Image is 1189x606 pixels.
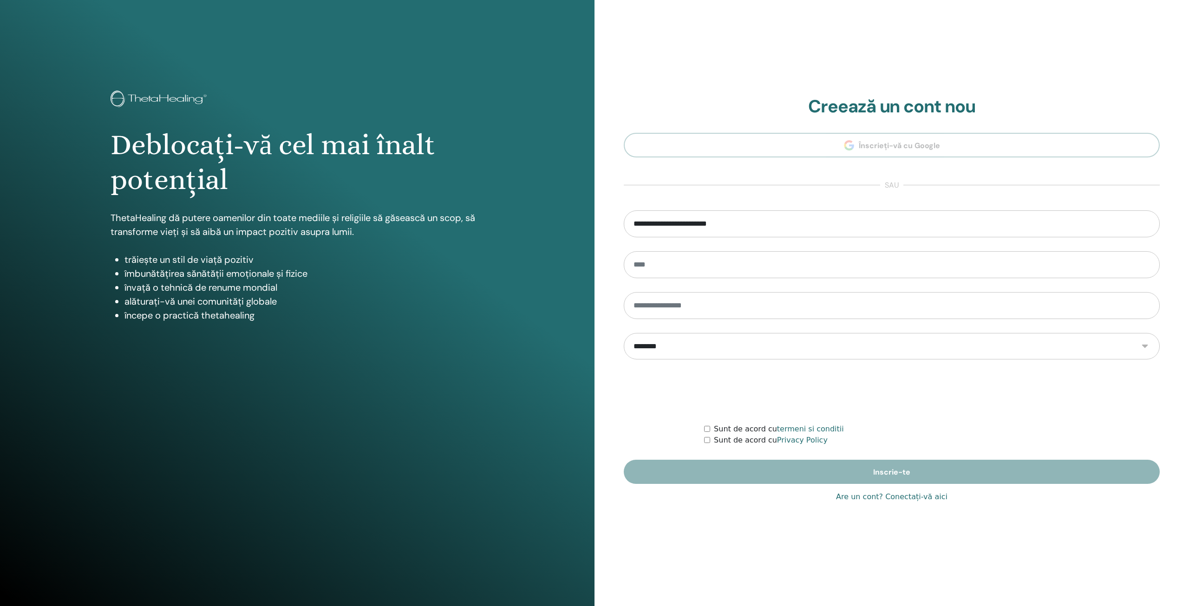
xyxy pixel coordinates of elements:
[624,96,1160,117] h2: Creează un cont nou
[124,308,483,322] li: începe o practică thetahealing
[714,435,828,446] label: Sunt de acord cu
[836,491,947,502] a: Are un cont? Conectați-vă aici
[124,294,483,308] li: alăturați-vă unei comunități globale
[124,280,483,294] li: învață o tehnică de renume mondial
[777,436,828,444] a: Privacy Policy
[777,424,844,433] a: termeni si conditii
[714,424,844,435] label: Sunt de acord cu
[111,211,483,239] p: ThetaHealing dă putere oamenilor din toate mediile și religiile să găsească un scop, să transform...
[111,128,483,197] h1: Deblocați-vă cel mai înalt potențial
[821,373,962,410] iframe: reCAPTCHA
[124,253,483,267] li: trăiește un stil de viață pozitiv
[880,180,903,191] span: sau
[124,267,483,280] li: îmbunătățirea sănătății emoționale și fizice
